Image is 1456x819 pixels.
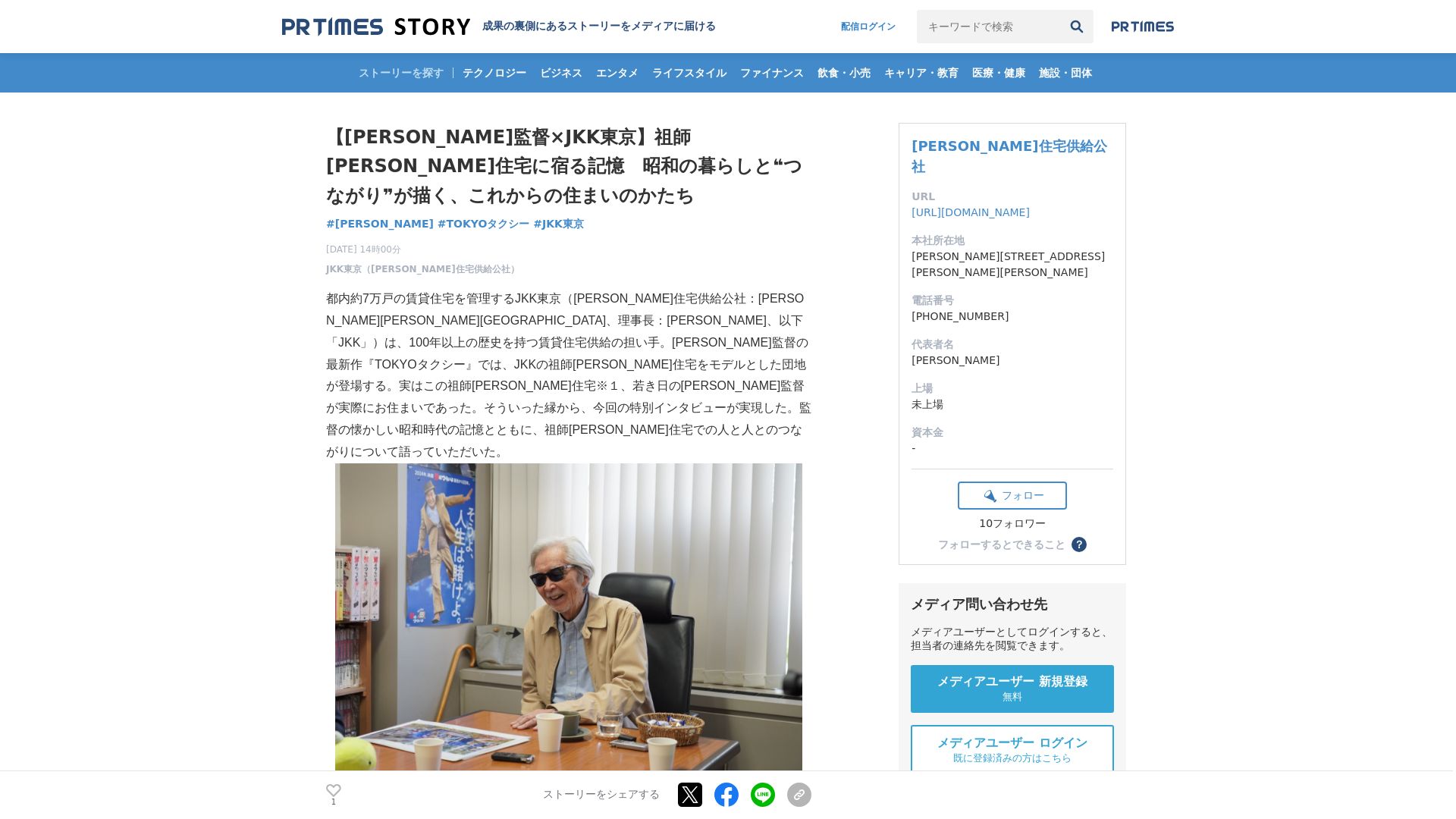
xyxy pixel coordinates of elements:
[911,665,1114,713] a: メディアユーザー 新規登録 無料
[911,595,1114,613] div: メディア問い合わせ先
[826,10,911,43] a: 配信ログイン
[912,337,1113,353] dt: 代表者名
[734,66,810,80] span: ファイナンス
[457,53,532,93] a: テクノロジー
[811,66,877,80] span: 飲食・小売
[878,66,965,80] span: キャリア・教育
[1033,66,1098,80] span: 施設・団体
[590,66,645,80] span: エンタメ
[912,425,1113,441] dt: 資本金
[912,189,1113,205] dt: URL
[912,353,1113,369] dd: [PERSON_NAME]
[326,216,434,232] a: #[PERSON_NAME]
[953,752,1072,765] span: 既に登録済みの方はこちら
[1033,53,1098,93] a: 施設・団体
[326,799,341,806] p: 1
[1060,10,1094,43] button: 検索
[966,66,1031,80] span: 医療・健康
[482,20,716,33] h2: 成果の裏側にあるストーリーをメディアに届ける
[966,53,1031,93] a: 医療・健康
[533,217,584,231] span: #JKK東京
[326,243,519,256] span: [DATE] 14時00分
[438,216,530,232] a: #TOKYOタクシー
[326,123,811,210] h1: 【[PERSON_NAME]監督×JKK東京】祖師[PERSON_NAME]住宅に宿る記憶 昭和の暮らしと❝つながり❞が描く、これからの住まいのかたち
[937,674,1087,690] span: メディアユーザー 新規登録
[534,66,588,80] span: ビジネス
[282,17,716,37] a: 成果の裏側にあるストーリーをメディアに届ける 成果の裏側にあるストーリーをメディアに届ける
[590,53,645,93] a: エンタメ
[282,17,470,37] img: 成果の裏側にあるストーリーをメディアに届ける
[917,10,1060,43] input: キーワードで検索
[912,138,1106,174] a: [PERSON_NAME]住宅供給公社
[811,53,877,93] a: 飲食・小売
[326,217,434,231] span: #[PERSON_NAME]
[1072,537,1087,552] button: ？
[912,397,1113,413] dd: 未上場
[912,249,1113,281] dd: [PERSON_NAME][STREET_ADDRESS][PERSON_NAME][PERSON_NAME]
[646,66,733,80] span: ライフスタイル
[438,217,530,231] span: #TOKYOタクシー
[734,53,810,93] a: ファイナンス
[958,482,1067,510] button: フォロー
[326,262,519,276] a: JKK東京（[PERSON_NAME]住宅供給公社）
[543,789,660,802] p: ストーリーをシェアする
[878,53,965,93] a: キャリア・教育
[912,309,1113,325] dd: [PHONE_NUMBER]
[533,216,584,232] a: #JKK東京
[534,53,588,93] a: ビジネス
[912,206,1030,218] a: [URL][DOMAIN_NAME]
[912,441,1113,457] dd: -
[1003,690,1022,704] span: 無料
[457,66,532,80] span: テクノロジー
[958,517,1067,531] div: 10フォロワー
[912,233,1113,249] dt: 本社所在地
[326,288,811,463] p: 都内約7万戸の賃貸住宅を管理するJKK東京（[PERSON_NAME]住宅供給公社：[PERSON_NAME][PERSON_NAME][GEOGRAPHIC_DATA]、理事長：[PERSON...
[911,725,1114,776] a: メディアユーザー ログイン 既に登録済みの方はこちら
[937,736,1087,752] span: メディアユーザー ログイン
[646,53,733,93] a: ライフスタイル
[912,293,1113,309] dt: 電話番号
[335,463,802,775] img: thumbnail_0fe8d800-4b64-11f0-a60d-cfae4edd808c.JPG
[938,539,1065,550] div: フォローするとできること
[1112,20,1174,33] img: prtimes
[1074,539,1084,550] span: ？
[912,381,1113,397] dt: 上場
[911,626,1114,653] div: メディアユーザーとしてログインすると、担当者の連絡先を閲覧できます。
